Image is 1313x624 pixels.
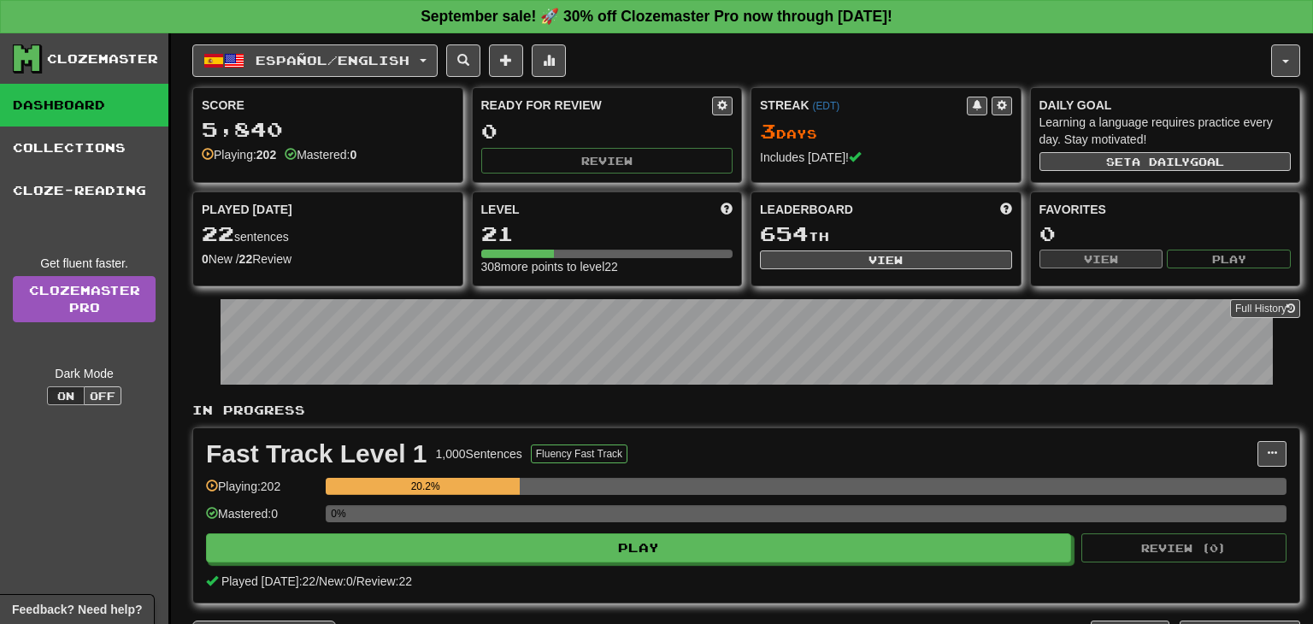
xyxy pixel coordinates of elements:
[1039,114,1292,148] div: Learning a language requires practice every day. Stay motivated!
[760,119,776,143] span: 3
[760,250,1012,269] button: View
[531,444,627,463] button: Fluency Fast Track
[1167,250,1291,268] button: Play
[1000,201,1012,218] span: This week in points, UTC
[1039,97,1292,114] div: Daily Goal
[202,221,234,245] span: 22
[221,574,315,588] span: Played [DATE]: 22
[192,44,438,77] button: Español/English
[1039,152,1292,171] button: Seta dailygoal
[489,44,523,77] button: Add sentence to collection
[481,258,733,275] div: 308 more points to level 22
[446,44,480,77] button: Search sentences
[319,574,353,588] span: New: 0
[206,505,317,533] div: Mastered: 0
[202,119,454,140] div: 5,840
[760,223,1012,245] div: th
[206,533,1071,562] button: Play
[202,252,209,266] strong: 0
[84,386,121,405] button: Off
[760,149,1012,166] div: Includes [DATE]!
[1230,299,1300,318] button: Full History
[760,201,853,218] span: Leaderboard
[436,445,522,462] div: 1,000 Sentences
[721,201,733,218] span: Score more points to level up
[481,97,713,114] div: Ready for Review
[202,146,276,163] div: Playing:
[481,148,733,174] button: Review
[206,478,317,506] div: Playing: 202
[13,365,156,382] div: Dark Mode
[760,97,967,114] div: Streak
[256,148,276,162] strong: 202
[532,44,566,77] button: More stats
[202,250,454,268] div: New / Review
[481,223,733,244] div: 21
[202,97,454,114] div: Score
[760,221,809,245] span: 654
[353,574,356,588] span: /
[13,255,156,272] div: Get fluent faster.
[1039,223,1292,244] div: 0
[315,574,319,588] span: /
[285,146,356,163] div: Mastered:
[1081,533,1287,562] button: Review (0)
[12,601,142,618] span: Open feedback widget
[47,386,85,405] button: On
[356,574,412,588] span: Review: 22
[47,50,158,68] div: Clozemaster
[192,402,1300,419] p: In Progress
[1039,201,1292,218] div: Favorites
[13,276,156,322] a: ClozemasterPro
[239,252,253,266] strong: 22
[481,201,520,218] span: Level
[202,223,454,245] div: sentences
[760,121,1012,143] div: Day s
[202,201,292,218] span: Played [DATE]
[1039,250,1163,268] button: View
[331,478,520,495] div: 20.2%
[812,100,839,112] a: (EDT)
[1132,156,1190,168] span: a daily
[256,53,409,68] span: Español / English
[350,148,356,162] strong: 0
[481,121,733,142] div: 0
[206,441,427,467] div: Fast Track Level 1
[421,8,892,25] strong: September sale! 🚀 30% off Clozemaster Pro now through [DATE]!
